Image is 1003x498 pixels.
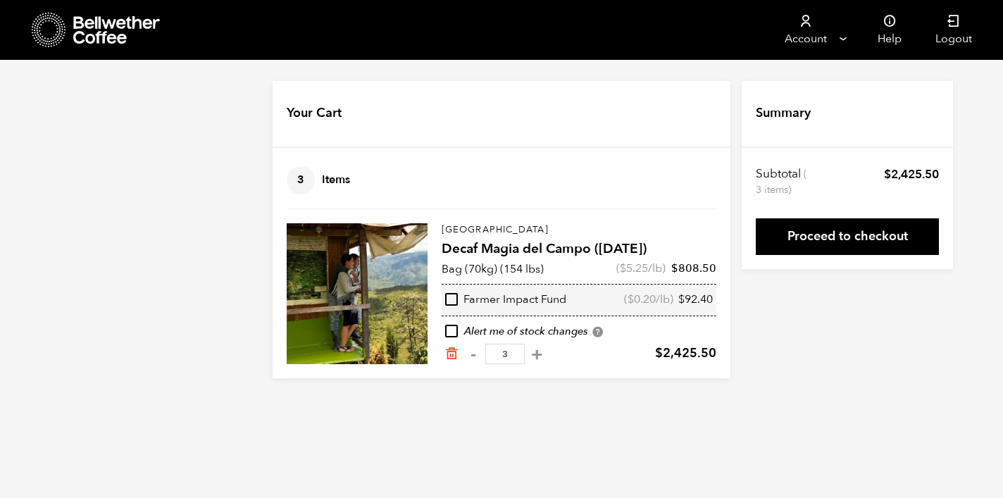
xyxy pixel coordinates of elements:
div: Alert me of stock changes [442,324,716,340]
h4: Your Cart [287,104,342,123]
bdi: 2,425.50 [655,344,716,362]
p: Bag (70kg) (154 lbs) [442,261,544,278]
bdi: 2,425.50 [884,166,939,182]
a: Remove from cart [444,347,459,361]
span: $ [884,166,891,182]
div: Farmer Impact Fund [445,292,566,308]
span: $ [678,292,685,307]
h4: Items [287,166,350,194]
th: Subtotal [756,166,809,197]
span: $ [671,261,678,276]
h4: Summary [756,104,811,123]
span: $ [628,292,634,307]
h4: Decaf Magia del Campo ([DATE]) [442,239,716,259]
span: ( /lb) [616,261,666,276]
span: $ [620,261,626,276]
button: + [528,347,546,361]
button: - [464,347,482,361]
span: $ [655,344,663,362]
bdi: 808.50 [671,261,716,276]
span: 3 [287,166,315,194]
span: ( /lb) [624,292,673,308]
bdi: 0.20 [628,292,656,307]
bdi: 5.25 [620,261,648,276]
a: Proceed to checkout [756,218,939,255]
p: [GEOGRAPHIC_DATA] [442,223,716,237]
bdi: 92.40 [678,292,713,307]
input: Qty [485,344,525,364]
